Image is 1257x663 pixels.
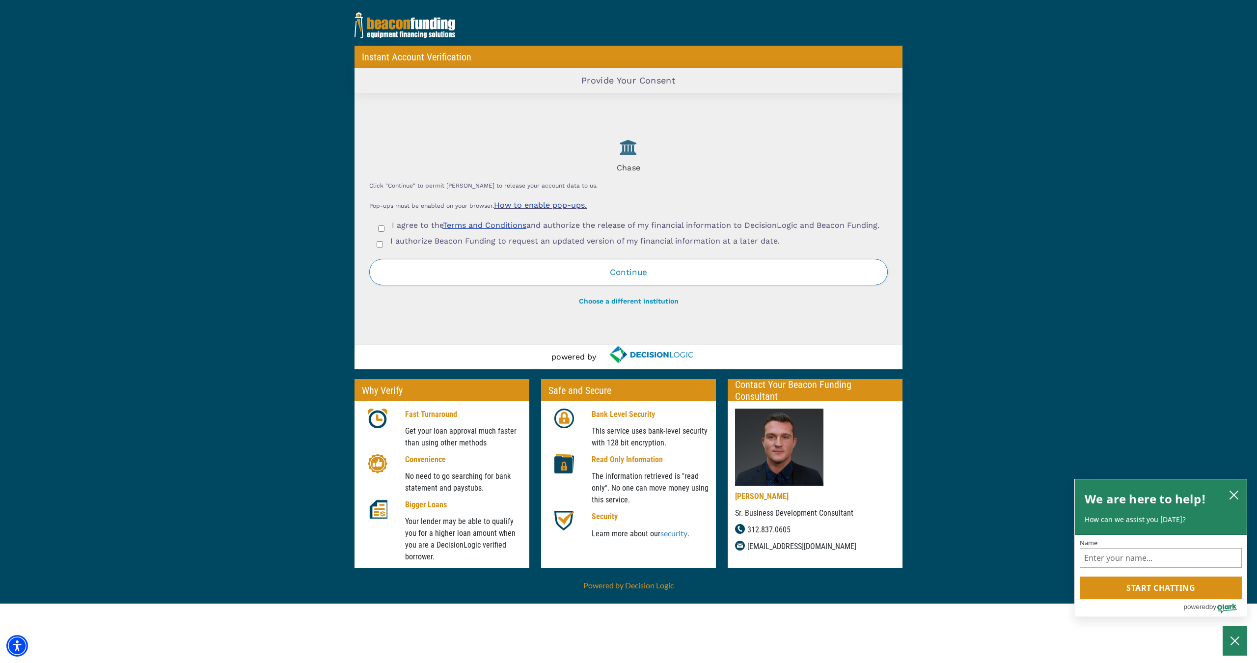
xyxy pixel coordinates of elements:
[362,51,471,63] p: Instant Account Verification
[1223,626,1247,656] button: Close Chatbox
[369,199,888,212] p: Pop-ups must be enabled on your browser.
[362,385,403,396] p: Why Verify
[355,12,455,38] img: logo
[405,425,522,449] p: Get your loan approval much faster than using other methods
[368,454,387,473] img: thumbs up icon
[592,470,709,506] p: The information retrieved is "read only". No one can move money using this service.
[1183,601,1209,613] span: powered
[369,259,888,285] button: Continue
[405,499,522,511] p: Bigger Loans
[1080,548,1242,568] input: Name
[368,499,387,519] img: document icon
[392,221,879,230] span: I agree to the and authorize the release of my financial information to DecisionLogic and Beacon ...
[405,409,522,420] p: Fast Turnaround
[592,454,709,466] p: Read Only Information
[735,524,745,534] img: phone icon
[548,385,611,396] p: Safe and Secure
[1226,488,1242,501] button: close chatbox
[735,541,745,551] img: email icon
[735,491,895,502] p: [PERSON_NAME]
[592,425,709,449] p: This service uses bank-level security with 128 bit encryption.
[551,351,596,363] p: powered by
[405,454,522,466] p: Convenience
[609,136,648,158] img: Chase
[735,507,895,519] p: Sr. Business Development Consultant
[494,200,587,210] a: How to enable pop-ups.
[368,409,387,428] img: clock icon
[747,541,856,552] p: [EMAIL_ADDRESS][DOMAIN_NAME]
[581,75,676,86] h2: Provide your consent
[1085,515,1237,525] p: How can we assist you [DATE]?
[747,524,791,536] p: 312.837.0605
[369,158,888,172] h4: Chase
[312,580,945,591] p: Powered by Decision Logic
[735,379,895,402] p: Contact Your Beacon Funding Consultant
[660,528,687,538] a: security - open in a new tab
[592,527,709,540] p: Learn more about our .
[735,409,823,486] img: sales consultant image
[554,511,574,530] img: shield icon
[554,409,574,428] img: lock icon
[579,297,679,305] a: Choose a different institution
[554,454,574,473] img: folder icon
[405,516,522,563] p: Your lender may be able to qualify you for a higher loan amount when you are a DecisionLogic veri...
[592,511,709,523] p: Security
[596,345,705,364] a: decisionlogic.com - open in a new tab
[6,635,28,657] div: Accessibility Menu
[405,470,522,494] p: No need to go searching for bank statement and paystubs.
[390,236,780,246] span: I authorize Beacon Funding to request an updated version of my financial information at a later d...
[1183,600,1247,616] a: Powered by Olark - open in a new tab
[1080,540,1242,546] label: Name
[1074,479,1247,617] div: olark chatbox
[1209,601,1216,613] span: by
[1085,489,1206,509] h2: We are here to help!
[1080,577,1242,599] button: Start chatting
[443,221,526,230] a: Terms and Conditions
[592,409,709,420] p: Bank Level Security
[369,180,888,192] p: Click "Continue" to permit [PERSON_NAME] to release your account data to us.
